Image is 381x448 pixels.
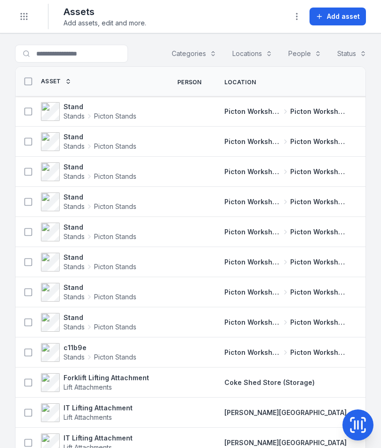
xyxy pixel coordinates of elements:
[63,253,136,262] strong: Stand
[224,227,281,237] span: Picton Workshops & Bays
[224,378,315,386] span: Coke Shed Store (Storage)
[224,197,281,207] span: Picton Workshops & Bays
[290,227,347,237] span: Picton Workshop 1
[224,167,281,176] span: Picton Workshops & Bays
[63,313,136,322] strong: Stand
[224,79,256,86] span: Location
[290,348,347,357] span: Picton Workshop 1
[290,318,347,327] span: Picton Workshop 1
[224,318,347,327] a: Picton Workshops & BaysPicton Workshop 1
[290,257,347,267] span: Picton Workshop 1
[63,162,136,172] strong: Stand
[63,383,112,391] span: Lift Attachments
[63,223,136,232] strong: Stand
[94,322,136,332] span: Picton Stands
[224,107,281,116] span: Picton Workshops & Bays
[63,18,146,28] span: Add assets, edit and more.
[290,107,347,116] span: Picton Workshop 1
[63,232,85,241] span: Stands
[41,102,136,121] a: StandStandsPicton Stands
[224,288,281,297] span: Picton Workshops & Bays
[310,8,366,25] button: Add asset
[290,288,347,297] span: Picton Workshop 1
[94,172,136,181] span: Picton Stands
[224,167,347,176] a: Picton Workshops & BaysPicton Workshop 1
[41,192,136,211] a: StandStandsPicton Stands
[41,253,136,272] a: StandStandsPicton Stands
[94,112,136,121] span: Picton Stands
[224,378,315,387] a: Coke Shed Store (Storage)
[290,197,347,207] span: Picton Workshop 1
[41,78,71,85] a: Asset
[94,292,136,302] span: Picton Stands
[63,172,85,181] span: Stands
[41,283,136,302] a: StandStandsPicton Stands
[41,132,136,151] a: StandStandsPicton Stands
[224,438,347,448] a: [PERSON_NAME][GEOGRAPHIC_DATA]
[41,373,149,392] a: Forklift Lifting AttachmentLift Attachments
[63,192,136,202] strong: Stand
[290,167,347,176] span: Picton Workshop 1
[224,137,281,146] span: Picton Workshops & Bays
[290,137,347,146] span: Picton Workshop 1
[224,257,347,267] a: Picton Workshops & BaysPicton Workshop 1
[63,102,136,112] strong: Stand
[63,322,85,332] span: Stands
[224,257,281,267] span: Picton Workshops & Bays
[327,12,360,21] span: Add asset
[224,408,347,417] a: [PERSON_NAME][GEOGRAPHIC_DATA]
[94,202,136,211] span: Picton Stands
[94,262,136,272] span: Picton Stands
[41,403,133,422] a: IT Lifting AttachmentLift Attachments
[63,343,136,352] strong: c11b9e
[63,352,85,362] span: Stands
[166,45,222,63] button: Categories
[224,137,347,146] a: Picton Workshops & BaysPicton Workshop 1
[63,202,85,211] span: Stands
[63,433,133,443] strong: IT Lifting Attachment
[63,262,85,272] span: Stands
[41,223,136,241] a: StandStandsPicton Stands
[41,343,136,362] a: c11b9eStandsPicton Stands
[226,45,278,63] button: Locations
[224,348,281,357] span: Picton Workshops & Bays
[94,142,136,151] span: Picton Stands
[224,107,347,116] a: Picton Workshops & BaysPicton Workshop 1
[224,197,347,207] a: Picton Workshops & BaysPicton Workshop 1
[63,413,112,421] span: Lift Attachments
[94,352,136,362] span: Picton Stands
[41,78,61,85] span: Asset
[63,373,149,383] strong: Forklift Lifting Attachment
[282,45,327,63] button: People
[224,288,347,297] a: Picton Workshops & BaysPicton Workshop 1
[224,408,347,416] span: [PERSON_NAME][GEOGRAPHIC_DATA]
[331,45,373,63] button: Status
[63,132,136,142] strong: Stand
[63,5,146,18] h2: Assets
[41,313,136,332] a: StandStandsPicton Stands
[63,403,133,413] strong: IT Lifting Attachment
[63,292,85,302] span: Stands
[94,232,136,241] span: Picton Stands
[177,79,202,86] span: Person
[224,348,347,357] a: Picton Workshops & BaysPicton Workshop 1
[224,318,281,327] span: Picton Workshops & Bays
[224,227,347,237] a: Picton Workshops & BaysPicton Workshop 1
[41,162,136,181] a: StandStandsPicton Stands
[224,439,347,447] span: [PERSON_NAME][GEOGRAPHIC_DATA]
[63,283,136,292] strong: Stand
[63,112,85,121] span: Stands
[15,8,33,25] button: Toggle navigation
[63,142,85,151] span: Stands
